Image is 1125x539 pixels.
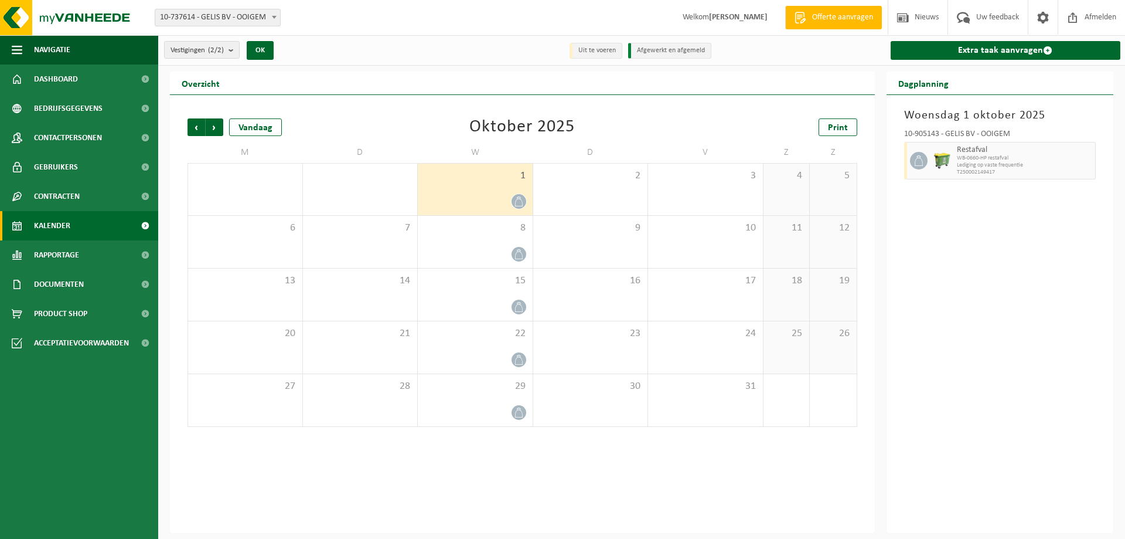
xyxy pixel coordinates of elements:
span: Lediging op vaste frequentie [957,162,1093,169]
span: 17 [654,274,757,287]
span: 31 [654,380,757,393]
span: Bedrijfsgegevens [34,94,103,123]
strong: [PERSON_NAME] [709,13,768,22]
span: 3 [654,170,757,182]
button: Vestigingen(2/2) [164,41,240,59]
td: D [533,142,649,163]
span: 1 [424,170,527,182]
span: 24 [654,327,757,340]
span: 16 [539,274,642,287]
td: D [303,142,418,163]
h3: Woensdag 1 oktober 2025 [904,107,1096,124]
span: 2 [539,170,642,182]
td: W [418,142,533,163]
span: 19 [816,274,850,287]
span: 27 [194,380,296,393]
span: 5 [816,170,850,182]
span: 7 [309,222,412,235]
span: Restafval [957,145,1093,155]
span: Kalender [34,211,70,240]
span: Contactpersonen [34,123,102,152]
span: Print [828,123,848,133]
span: 13 [194,274,296,287]
span: Gebruikers [34,152,78,182]
span: Offerte aanvragen [809,12,876,23]
span: 10 [654,222,757,235]
span: 22 [424,327,527,340]
td: V [648,142,763,163]
td: M [187,142,303,163]
span: 25 [769,327,804,340]
span: WB-0660-HP restafval [957,155,1093,162]
h2: Overzicht [170,72,231,94]
a: Print [819,118,857,136]
span: Contracten [34,182,80,211]
span: Documenten [34,270,84,299]
span: Volgende [206,118,223,136]
span: 8 [424,222,527,235]
span: 29 [424,380,527,393]
span: 10-737614 - GELIS BV - OOIGEM [155,9,281,26]
span: Dashboard [34,65,78,94]
td: Z [810,142,857,163]
span: 18 [769,274,804,287]
span: 28 [309,380,412,393]
span: 6 [194,222,296,235]
span: Product Shop [34,299,87,328]
div: Oktober 2025 [469,118,575,136]
span: 9 [539,222,642,235]
span: 12 [816,222,850,235]
span: 26 [816,327,850,340]
a: Offerte aanvragen [785,6,882,29]
div: Vandaag [229,118,282,136]
span: Rapportage [34,240,79,270]
span: Vestigingen [171,42,224,59]
count: (2/2) [208,46,224,54]
span: Navigatie [34,35,70,65]
td: Z [763,142,810,163]
span: 10-737614 - GELIS BV - OOIGEM [155,9,280,26]
span: 23 [539,327,642,340]
span: 4 [769,170,804,182]
div: 10-905143 - GELIS BV - OOIGEM [904,130,1096,142]
span: 30 [539,380,642,393]
span: Vorige [187,118,205,136]
li: Afgewerkt en afgemeld [628,43,711,59]
span: 21 [309,327,412,340]
h2: Dagplanning [887,72,960,94]
span: 15 [424,274,527,287]
button: OK [247,41,274,60]
span: 11 [769,222,804,235]
span: Acceptatievoorwaarden [34,328,129,358]
li: Uit te voeren [570,43,622,59]
img: WB-0660-HPE-GN-50 [933,152,951,170]
span: T250002149417 [957,169,1093,176]
a: Extra taak aanvragen [891,41,1121,60]
span: 20 [194,327,296,340]
span: 14 [309,274,412,287]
